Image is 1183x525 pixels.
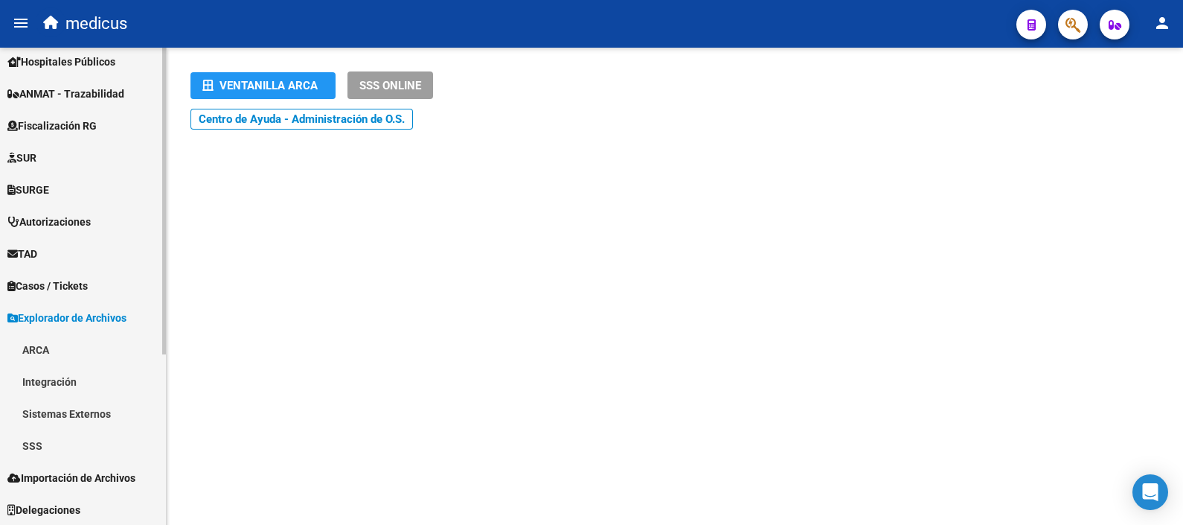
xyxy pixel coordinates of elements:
[190,72,336,99] button: Ventanilla ARCA
[65,7,127,40] span: medicus
[7,502,80,518] span: Delegaciones
[7,86,124,102] span: ANMAT - Trazabilidad
[7,118,97,134] span: Fiscalización RG
[7,214,91,230] span: Autorizaciones
[7,150,36,166] span: SUR
[7,310,126,326] span: Explorador de Archivos
[1153,14,1171,32] mat-icon: person
[347,71,433,99] button: SSS ONLINE
[7,182,49,198] span: SURGE
[359,79,421,92] span: SSS ONLINE
[7,54,115,70] span: Hospitales Públicos
[7,246,37,262] span: TAD
[1132,474,1168,510] div: Open Intercom Messenger
[202,72,324,99] div: Ventanilla ARCA
[12,14,30,32] mat-icon: menu
[7,470,135,486] span: Importación de Archivos
[7,278,88,294] span: Casos / Tickets
[190,109,413,130] a: Centro de Ayuda - Administración de O.S.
